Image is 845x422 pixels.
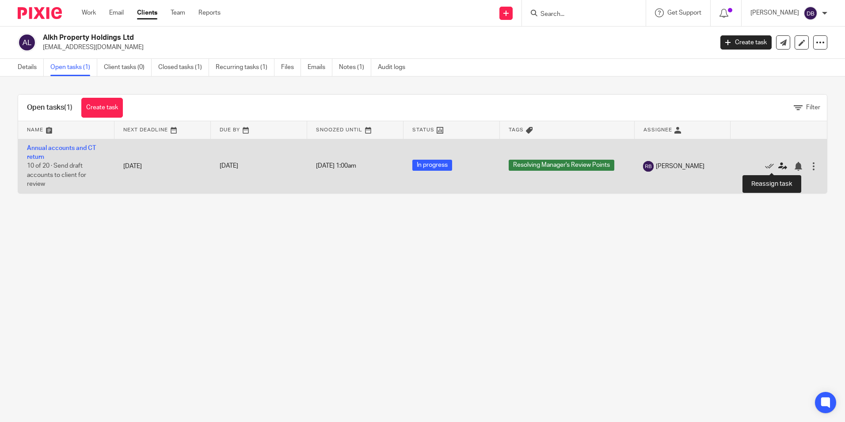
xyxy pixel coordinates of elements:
a: Create task [81,98,123,118]
a: Client tasks (0) [104,59,152,76]
a: Recurring tasks (1) [216,59,274,76]
a: Notes (1) [339,59,371,76]
a: Work [82,8,96,17]
a: Reports [198,8,221,17]
span: Tags [509,127,524,132]
span: 10 of 20 · Send draft accounts to client for review [27,163,86,187]
img: Pixie [18,7,62,19]
td: [DATE] [114,139,211,193]
span: [PERSON_NAME] [656,162,704,171]
a: Email [109,8,124,17]
img: svg%3E [643,161,654,172]
p: [EMAIL_ADDRESS][DOMAIN_NAME] [43,43,707,52]
a: Annual accounts and CT return [27,145,96,160]
span: (1) [64,104,72,111]
a: Open tasks (1) [50,59,97,76]
a: Mark as done [765,161,778,170]
span: In progress [412,160,452,171]
span: Resolving Manager's Review Points [509,160,614,171]
a: Emails [308,59,332,76]
span: [DATE] 1:00am [316,163,356,169]
a: Clients [137,8,157,17]
h2: Alkh Property Holdings Ltd [43,33,574,42]
span: Filter [806,104,820,111]
a: Create task [720,35,772,50]
img: svg%3E [803,6,818,20]
span: Get Support [667,10,701,16]
span: Status [412,127,434,132]
a: Details [18,59,44,76]
a: Files [281,59,301,76]
h1: Open tasks [27,103,72,112]
input: Search [540,11,619,19]
a: Audit logs [378,59,412,76]
img: svg%3E [18,33,36,52]
a: Team [171,8,185,17]
p: [PERSON_NAME] [750,8,799,17]
span: [DATE] [220,163,238,169]
a: Closed tasks (1) [158,59,209,76]
span: Snoozed Until [316,127,362,132]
